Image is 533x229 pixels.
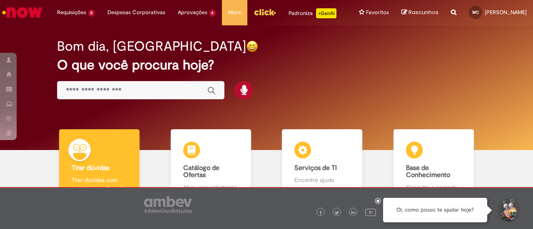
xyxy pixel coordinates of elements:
p: Tirar dúvidas com Lupi Assist e Gen Ai [72,176,127,192]
p: Encontre ajuda [294,176,350,184]
span: Requisições [57,8,86,17]
span: Rascunhos [408,8,438,16]
h2: Bom dia, [GEOGRAPHIC_DATA] [57,39,246,54]
img: logo_footer_ambev_rotulo_gray.png [144,196,192,213]
p: Consulte e aprenda [406,183,461,192]
span: More [228,8,241,17]
a: Rascunhos [401,9,438,17]
img: logo_footer_twitter.png [335,211,339,215]
p: Abra uma solicitação [183,183,239,192]
span: Despesas Corporativas [107,8,165,17]
img: logo_footer_facebook.png [319,211,323,215]
b: Serviços de TI [294,164,337,172]
div: Oi, como posso te ajudar hoje? [383,198,487,222]
img: happy-face.png [246,40,258,52]
span: 4 [209,10,216,17]
b: Base de Conhecimento [406,164,450,180]
img: click_logo_yellow_360x200.png [254,6,276,18]
b: Tirar dúvidas [72,164,110,172]
span: 5 [88,10,95,17]
a: Base de Conhecimento Consulte e aprenda [378,129,490,201]
p: +GenAi [316,8,336,18]
button: Iniciar Conversa de Suporte [496,198,521,223]
span: Aprovações [178,8,207,17]
div: Padroniza [289,8,336,18]
span: WC [472,10,479,15]
b: Catálogo de Ofertas [183,164,219,180]
a: Catálogo de Ofertas Abra uma solicitação [155,129,267,201]
a: Tirar dúvidas Tirar dúvidas com Lupi Assist e Gen Ai [44,129,155,201]
img: logo_footer_youtube.png [365,207,376,217]
img: logo_footer_linkedin.png [351,210,355,215]
span: [PERSON_NAME] [485,9,527,16]
img: ServiceNow [1,4,44,21]
span: Favoritos [366,8,389,17]
a: Serviços de TI Encontre ajuda [266,129,378,201]
h2: O que você procura hoje? [57,58,476,72]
